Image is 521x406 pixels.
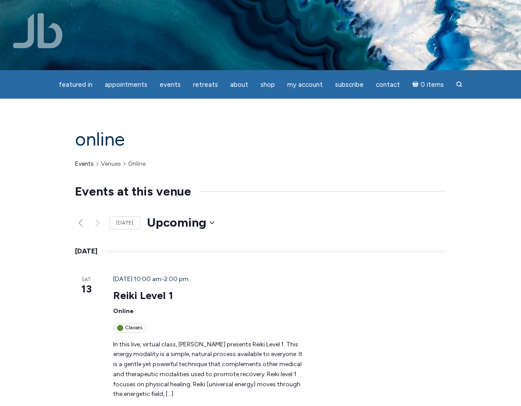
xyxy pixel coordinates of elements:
[113,340,307,399] p: In this live, virtual class, [PERSON_NAME] presents Reiki Level 1. This energy modality is a simp...
[335,81,364,89] span: Subscribe
[421,82,444,88] span: 0 items
[75,160,94,169] a: Events
[260,81,275,89] span: Shop
[376,81,400,89] span: Contact
[92,217,103,228] button: Next Events
[412,81,421,89] i: Cart
[154,76,186,93] a: Events
[100,76,153,93] a: Appointments
[13,13,63,48] img: Jamie Butler. The Everyday Medium
[75,276,97,284] span: Sat
[164,275,189,283] span: 2:00 pm
[230,81,248,89] span: About
[75,281,97,296] span: 13
[54,76,98,93] a: featured in
[75,217,86,228] a: Previous Events
[282,76,328,93] a: My Account
[113,275,161,283] span: [DATE] 10:00 am
[75,246,97,257] time: [DATE]
[147,214,214,231] button: Upcoming
[371,76,405,93] a: Contact
[407,75,449,93] a: Cart0 items
[188,76,223,93] a: Retreats
[59,81,93,89] span: featured in
[105,81,147,89] span: Appointments
[287,81,323,89] span: My Account
[75,127,446,152] h1: Online
[147,215,206,230] span: Upcoming
[225,76,253,93] a: About
[113,275,189,283] time: -
[75,183,191,200] span: Events at this venue
[193,81,218,89] span: Retreats
[255,76,280,93] a: Shop
[101,160,121,168] span: Venues
[113,289,173,302] a: Reiki Level 1
[160,81,181,89] span: Events
[109,216,140,230] a: [DATE]
[113,307,134,315] span: Online
[330,76,369,93] a: Subscribe
[128,160,146,168] span: Online
[113,323,146,332] div: Classes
